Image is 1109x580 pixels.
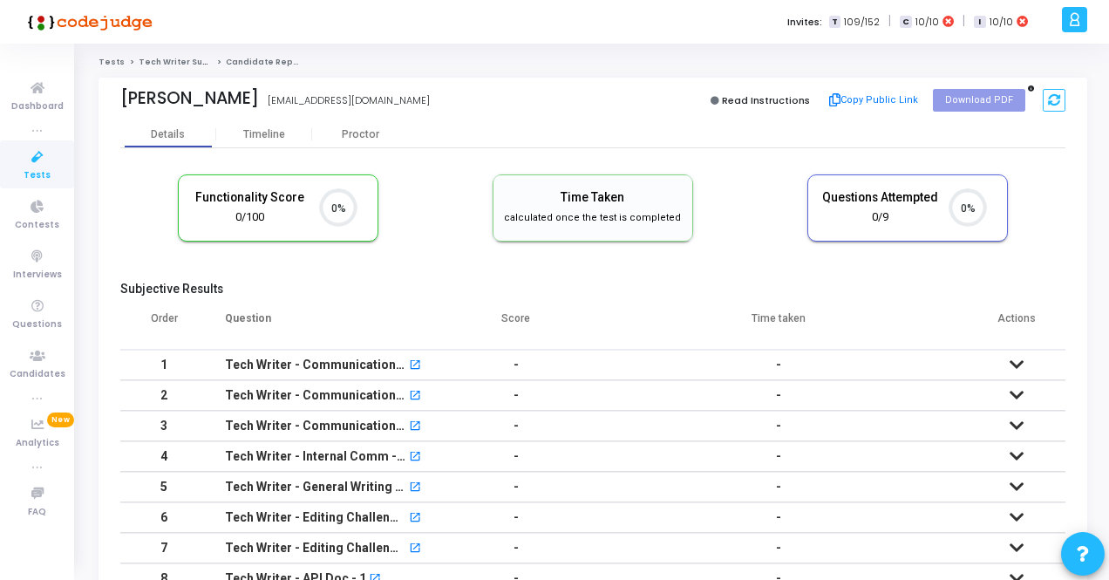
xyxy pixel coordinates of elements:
[888,12,891,31] span: |
[409,513,421,525] mat-icon: open_in_new
[312,128,408,141] div: Proctor
[225,351,406,379] div: Tech Writer - Communication Expertise - Newsletter -1
[225,503,406,532] div: Tech Writer - Editing Challenge - 1
[12,317,62,332] span: Questions
[120,502,208,533] td: 6
[588,301,968,350] th: Time taken
[444,441,588,472] td: -
[844,15,880,30] span: 109/152
[120,380,208,411] td: 2
[504,212,681,223] span: calculated once the test is completed
[824,87,924,113] button: Copy Public Link
[821,190,938,205] h5: Questions Attempted
[444,350,588,380] td: -
[243,128,285,141] div: Timeline
[120,350,208,380] td: 1
[225,473,406,502] div: Tech Writer - General Writing - 1
[225,412,406,440] div: Tech Writer - Communication Expertise - Exec Comm 1
[409,482,421,495] mat-icon: open_in_new
[120,533,208,563] td: 7
[409,452,421,464] mat-icon: open_in_new
[722,93,810,107] span: Read Instructions
[22,4,153,39] img: logo
[444,411,588,441] td: -
[588,411,968,441] td: -
[588,350,968,380] td: -
[16,436,59,451] span: Analytics
[900,16,911,29] span: C
[821,209,938,226] div: 0/9
[588,380,968,411] td: -
[15,218,59,233] span: Contests
[990,15,1013,30] span: 10/10
[588,533,968,563] td: -
[11,99,64,114] span: Dashboard
[28,505,46,520] span: FAQ
[120,88,259,108] div: [PERSON_NAME]
[409,543,421,556] mat-icon: open_in_new
[120,282,1065,297] h5: Subjective Results
[225,534,406,563] div: Tech Writer - Editing Challenge - 6
[444,502,588,533] td: -
[963,12,965,31] span: |
[226,57,306,67] span: Candidate Report
[99,57,1087,68] nav: breadcrumb
[501,190,684,205] h5: Time Taken
[151,128,185,141] div: Details
[120,411,208,441] td: 3
[444,472,588,502] td: -
[588,472,968,502] td: -
[225,442,406,471] div: Tech Writer - Internal Comm - 1
[192,190,309,205] h5: Functionality Score
[787,15,822,30] label: Invites:
[120,441,208,472] td: 4
[47,413,74,427] span: New
[192,209,309,226] div: 0/100
[915,15,939,30] span: 10/10
[969,301,1065,350] th: Actions
[933,89,1025,112] button: Download PDF
[409,391,421,403] mat-icon: open_in_new
[120,472,208,502] td: 5
[829,16,840,29] span: T
[268,93,430,108] div: [EMAIL_ADDRESS][DOMAIN_NAME]
[13,268,62,283] span: Interviews
[208,301,444,350] th: Question
[588,441,968,472] td: -
[225,381,406,410] div: Tech Writer - Communication Expertise - External 1
[120,301,208,350] th: Order
[99,57,125,67] a: Tests
[974,16,985,29] span: I
[444,380,588,411] td: -
[588,502,968,533] td: -
[409,360,421,372] mat-icon: open_in_new
[444,301,588,350] th: Score
[24,168,51,183] span: Tests
[10,367,65,382] span: Candidates
[444,533,588,563] td: -
[139,57,300,67] a: Tech Writer Subjective Assessment 1
[409,421,421,433] mat-icon: open_in_new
